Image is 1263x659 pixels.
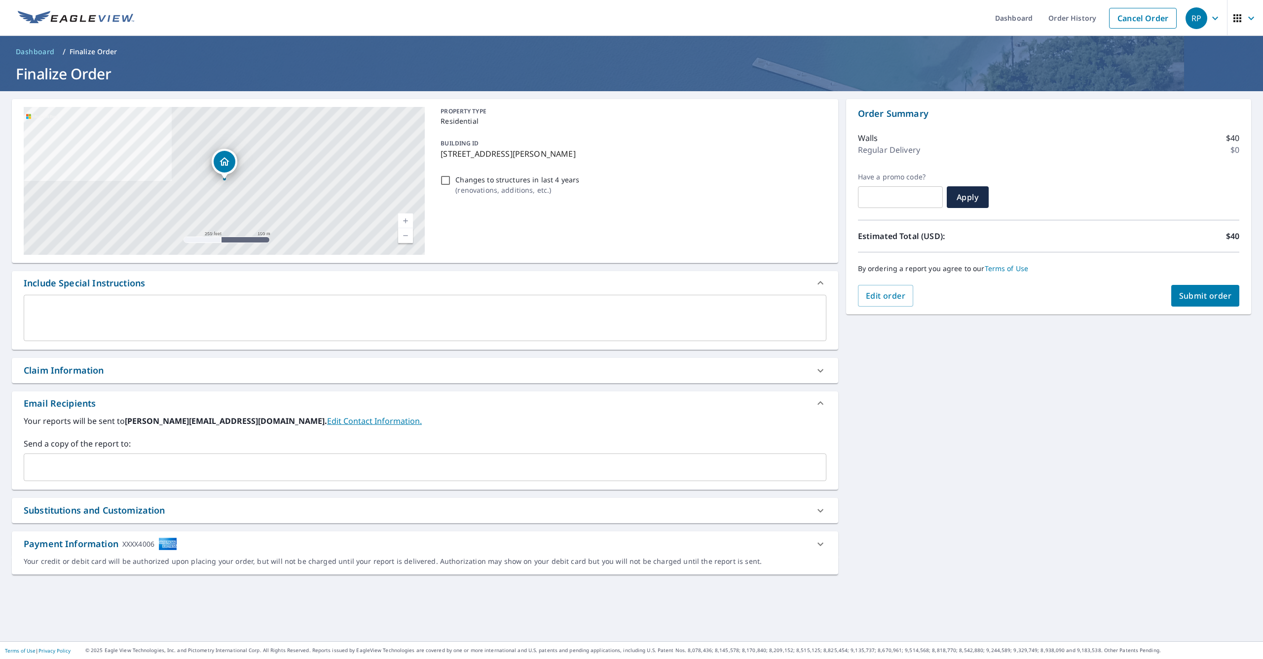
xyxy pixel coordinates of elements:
[122,537,154,551] div: XXXX4006
[5,648,71,654] p: |
[1230,144,1239,156] p: $0
[1186,7,1207,29] div: RP
[398,228,413,243] a: Current Level 17, Zoom Out
[441,139,479,147] p: BUILDING ID
[441,116,822,126] p: Residential
[85,647,1258,654] p: © 2025 Eagle View Technologies, Inc. and Pictometry International Corp. All Rights Reserved. Repo...
[858,230,1049,242] p: Estimated Total (USD):
[12,44,1251,60] nav: breadcrumb
[38,647,71,654] a: Privacy Policy
[858,144,920,156] p: Regular Delivery
[858,107,1239,120] p: Order Summary
[441,107,822,116] p: PROPERTY TYPE
[1226,230,1239,242] p: $40
[24,277,145,290] div: Include Special Instructions
[858,285,914,307] button: Edit order
[63,46,66,58] li: /
[16,47,55,57] span: Dashboard
[24,556,826,566] div: Your credit or debit card will be authorized upon placing your order, but will not be charged unt...
[955,192,981,203] span: Apply
[212,149,237,179] div: Dropped pin, building 1, Residential property, 14820 Celeste Rd Chunchula, AL 36521
[12,358,838,383] div: Claim Information
[12,64,1251,84] h1: Finalize Order
[1226,132,1239,144] p: $40
[18,11,134,26] img: EV Logo
[24,397,96,410] div: Email Recipients
[985,264,1029,273] a: Terms of Use
[12,391,838,415] div: Email Recipients
[70,47,117,57] p: Finalize Order
[24,364,104,377] div: Claim Information
[24,537,177,551] div: Payment Information
[24,415,826,427] label: Your reports will be sent to
[1171,285,1240,307] button: Submit order
[5,647,36,654] a: Terms of Use
[1179,290,1232,301] span: Submit order
[12,531,838,556] div: Payment InformationXXXX4006cardImage
[12,44,59,60] a: Dashboard
[858,173,943,181] label: Have a promo code?
[947,186,989,208] button: Apply
[1109,8,1177,29] a: Cancel Order
[24,504,165,517] div: Substitutions and Customization
[866,290,906,301] span: Edit order
[125,416,327,426] b: [PERSON_NAME][EMAIL_ADDRESS][DOMAIN_NAME].
[158,537,177,551] img: cardImage
[12,498,838,523] div: Substitutions and Customization
[398,213,413,228] a: Current Level 17, Zoom In
[858,264,1239,273] p: By ordering a report you agree to our
[24,438,826,450] label: Send a copy of the report to:
[12,271,838,295] div: Include Special Instructions
[455,185,579,195] p: ( renovations, additions, etc. )
[455,174,579,185] p: Changes to structures in last 4 years
[327,416,422,426] a: EditContactInfo
[858,132,878,144] p: Walls
[441,148,822,160] p: [STREET_ADDRESS][PERSON_NAME]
